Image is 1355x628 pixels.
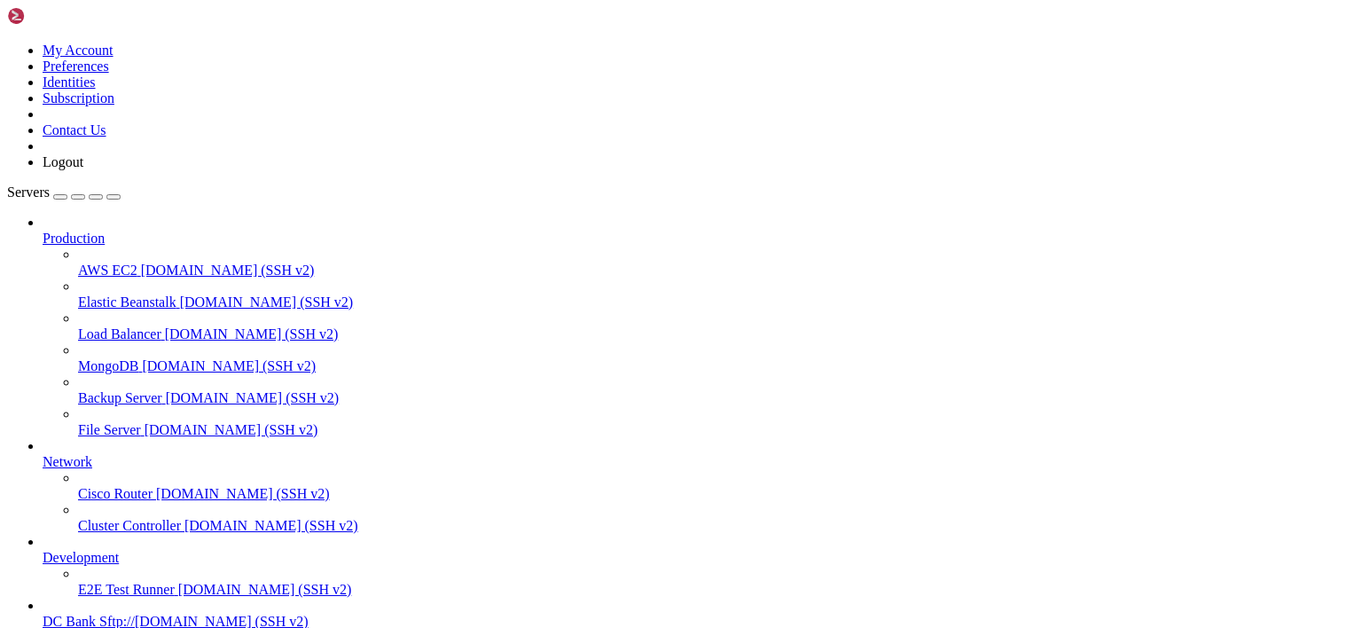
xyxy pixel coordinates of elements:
[7,184,50,200] span: Servers
[78,263,1348,279] a: AWS EC2 [DOMAIN_NAME] (SSH v2)
[43,122,106,137] a: Contact Us
[78,406,1348,438] li: File Server [DOMAIN_NAME] (SSH v2)
[78,310,1348,342] li: Load Balancer [DOMAIN_NAME] (SSH v2)
[78,486,1348,502] a: Cisco Router [DOMAIN_NAME] (SSH v2)
[43,154,83,169] a: Logout
[78,342,1348,374] li: MongoDB [DOMAIN_NAME] (SSH v2)
[78,358,1348,374] a: MongoDB [DOMAIN_NAME] (SSH v2)
[78,294,1348,310] a: Elastic Beanstalk [DOMAIN_NAME] (SSH v2)
[78,422,1348,438] a: File Server [DOMAIN_NAME] (SSH v2)
[78,390,1348,406] a: Backup Server [DOMAIN_NAME] (SSH v2)
[43,90,114,106] a: Subscription
[78,566,1348,598] li: E2E Test Runner [DOMAIN_NAME] (SSH v2)
[43,550,1348,566] a: Development
[78,358,138,373] span: MongoDB
[43,43,114,58] a: My Account
[78,582,1348,598] a: E2E Test Runner [DOMAIN_NAME] (SSH v2)
[43,231,105,246] span: Production
[78,247,1348,279] li: AWS EC2 [DOMAIN_NAME] (SSH v2)
[78,502,1348,534] li: Cluster Controller [DOMAIN_NAME] (SSH v2)
[178,582,352,597] span: [DOMAIN_NAME] (SSH v2)
[43,454,1348,470] a: Network
[78,294,176,310] span: Elastic Beanstalk
[78,470,1348,502] li: Cisco Router [DOMAIN_NAME] (SSH v2)
[184,518,358,533] span: [DOMAIN_NAME] (SSH v2)
[78,422,141,437] span: File Server
[78,326,161,341] span: Load Balancer
[43,454,92,469] span: Network
[78,518,1348,534] a: Cluster Controller [DOMAIN_NAME] (SSH v2)
[142,358,316,373] span: [DOMAIN_NAME] (SSH v2)
[78,326,1348,342] a: Load Balancer [DOMAIN_NAME] (SSH v2)
[43,438,1348,534] li: Network
[43,534,1348,598] li: Development
[43,59,109,74] a: Preferences
[78,263,137,278] span: AWS EC2
[43,550,119,565] span: Development
[43,231,1348,247] a: Production
[165,326,339,341] span: [DOMAIN_NAME] (SSH v2)
[180,294,354,310] span: [DOMAIN_NAME] (SSH v2)
[78,518,181,533] span: Cluster Controller
[78,486,153,501] span: Cisco Router
[78,374,1348,406] li: Backup Server [DOMAIN_NAME] (SSH v2)
[78,390,162,405] span: Backup Server
[43,75,96,90] a: Identities
[78,279,1348,310] li: Elastic Beanstalk [DOMAIN_NAME] (SSH v2)
[145,422,318,437] span: [DOMAIN_NAME] (SSH v2)
[78,582,175,597] span: E2E Test Runner
[43,215,1348,438] li: Production
[156,486,330,501] span: [DOMAIN_NAME] (SSH v2)
[7,184,121,200] a: Servers
[7,7,109,25] img: Shellngn
[141,263,315,278] span: [DOMAIN_NAME] (SSH v2)
[166,390,340,405] span: [DOMAIN_NAME] (SSH v2)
